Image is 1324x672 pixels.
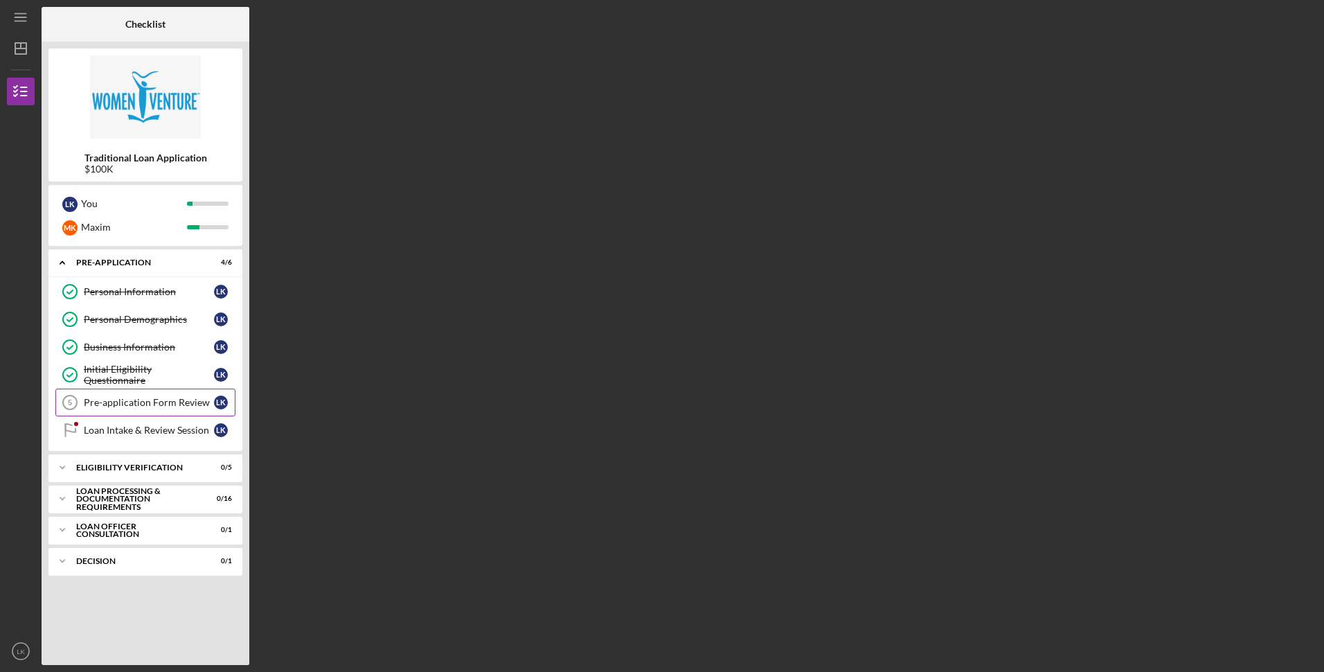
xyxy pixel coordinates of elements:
div: M K [62,220,78,236]
div: Maxim [81,215,187,239]
a: Business InformationLK [55,333,235,361]
div: L K [214,396,228,409]
div: Pre-application Form Review [84,397,214,408]
tspan: 5 [68,398,72,407]
div: L K [62,197,78,212]
img: Product logo [48,55,242,139]
a: Personal InformationLK [55,278,235,306]
a: Personal DemographicsLK [55,306,235,333]
a: Loan Intake & Review SessionLK [55,416,235,444]
div: Pre-Application [76,258,197,267]
div: 0 / 16 [207,495,232,503]
div: L K [214,368,228,382]
div: 0 / 1 [207,557,232,565]
div: 4 / 6 [207,258,232,267]
div: Initial Eligibility Questionnaire [84,364,214,386]
div: Loan Officer Consultation [76,522,197,538]
div: $100K [84,163,207,175]
a: 5Pre-application Form ReviewLK [55,389,235,416]
div: L K [214,312,228,326]
div: You [81,192,187,215]
b: Traditional Loan Application [84,152,207,163]
div: L K [214,423,228,437]
div: Eligibility Verification [76,463,197,472]
b: Checklist [125,19,165,30]
div: 0 / 5 [207,463,232,472]
div: Loan Processing & Documentation Requirements [76,487,197,511]
div: 0 / 1 [207,526,232,534]
div: Personal Demographics [84,314,214,325]
div: L K [214,285,228,299]
button: LK [7,637,35,665]
div: Decision [76,557,197,565]
div: Loan Intake & Review Session [84,425,214,436]
div: Business Information [84,342,214,353]
div: Personal Information [84,286,214,297]
text: LK [17,648,25,655]
a: Initial Eligibility QuestionnaireLK [55,361,235,389]
div: L K [214,340,228,354]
